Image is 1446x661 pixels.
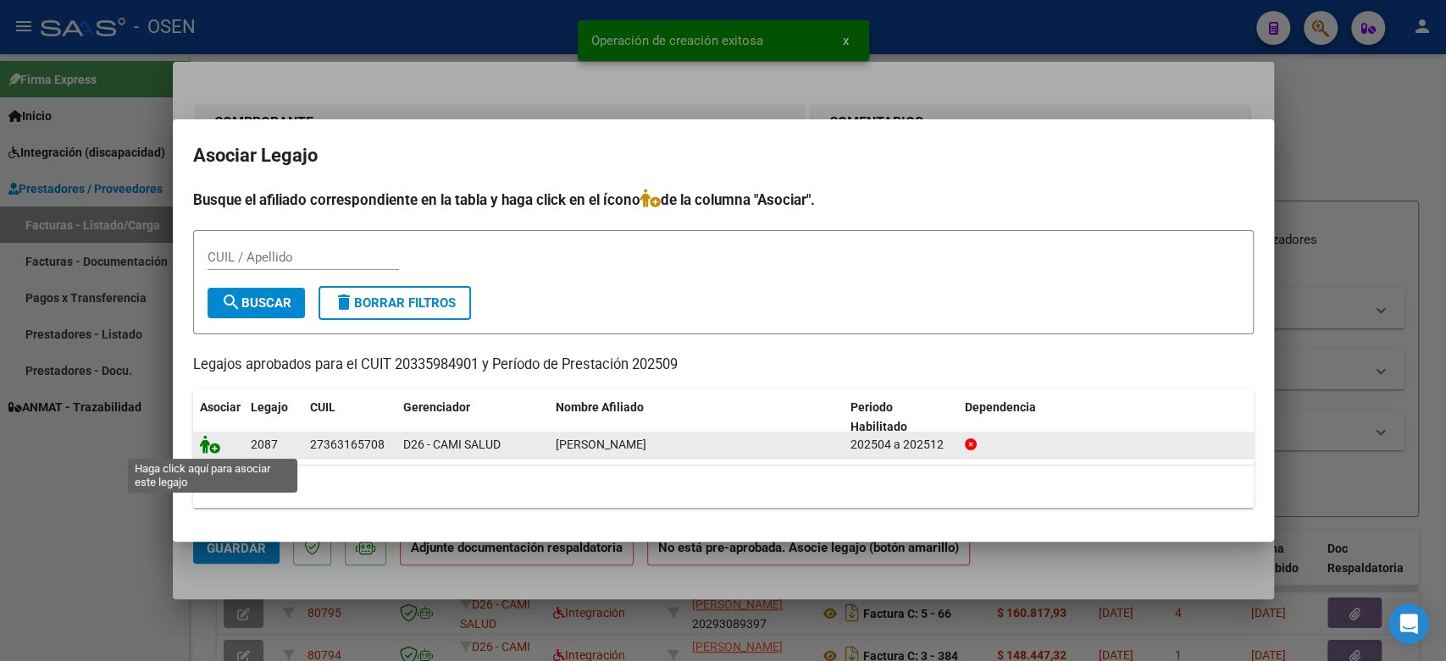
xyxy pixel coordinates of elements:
datatable-header-cell: CUIL [303,389,396,445]
span: Legajo [251,400,288,414]
button: Buscar [208,288,305,318]
p: Legajos aprobados para el CUIT 20335984901 y Período de Prestación 202509 [193,355,1254,376]
span: CUIL [310,400,335,414]
h2: Asociar Legajo [193,140,1254,172]
span: Periodo Habilitado [850,400,907,433]
datatable-header-cell: Dependencia [958,389,1254,445]
div: 27363165708 [310,435,385,454]
div: 1 registros [193,465,1254,508]
datatable-header-cell: Nombre Afiliado [549,389,845,445]
span: ROMERO CAROLINA BEATRIZ [556,438,646,451]
span: Gerenciador [403,400,470,414]
span: Nombre Afiliado [556,400,644,414]
span: Asociar [200,400,241,414]
span: Borrar Filtros [334,295,456,311]
span: D26 - CAMI SALUD [403,438,501,451]
span: Buscar [221,295,291,311]
mat-icon: delete [334,292,354,312]
datatable-header-cell: Gerenciador [396,389,549,445]
button: Borrar Filtros [319,286,471,320]
datatable-header-cell: Periodo Habilitado [844,389,958,445]
div: Open Intercom Messenger [1388,603,1429,644]
datatable-header-cell: Legajo [244,389,303,445]
span: 2087 [251,438,278,451]
mat-icon: search [221,292,241,312]
h4: Busque el afiliado correspondiente en la tabla y haga click en el ícono de la columna "Asociar". [193,189,1254,211]
datatable-header-cell: Asociar [193,389,244,445]
div: 202504 a 202512 [850,435,951,454]
span: Dependencia [965,400,1036,414]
